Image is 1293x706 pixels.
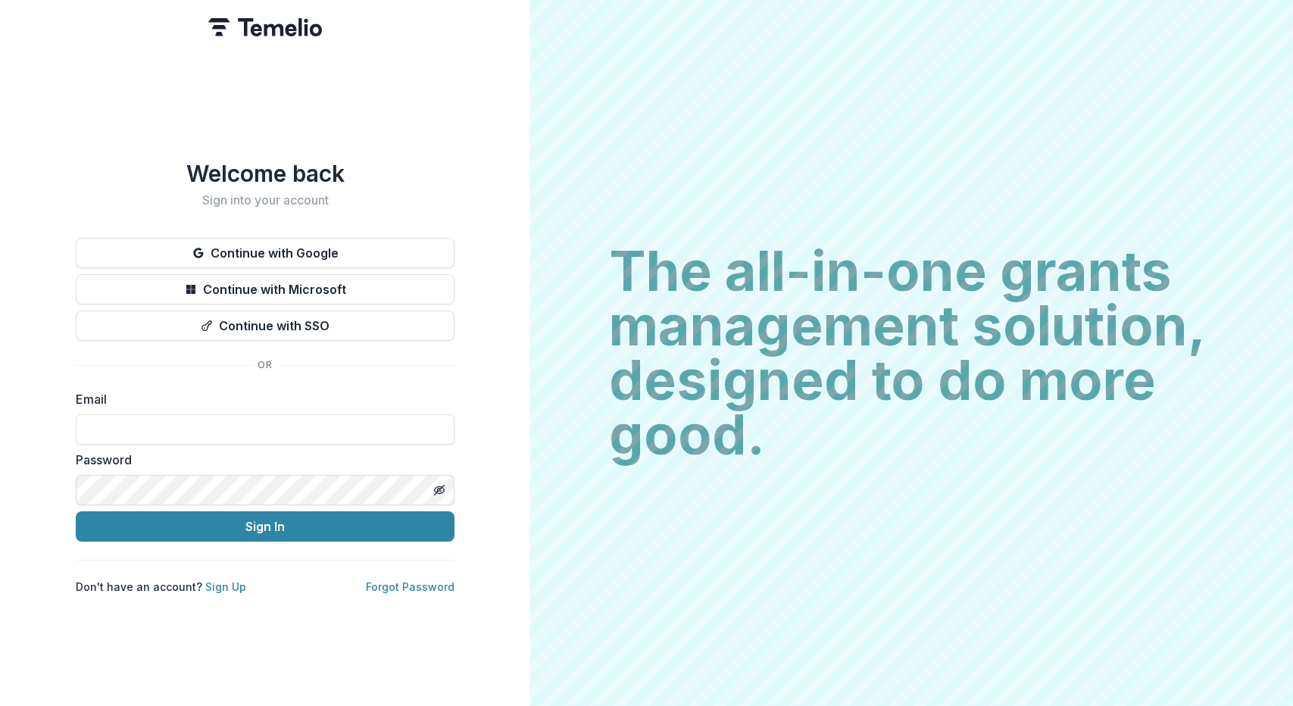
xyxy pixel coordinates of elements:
p: Don't have an account? [76,579,246,595]
img: Temelio [208,18,322,36]
h1: Welcome back [76,160,454,187]
a: Forgot Password [366,580,454,593]
h2: Sign into your account [76,193,454,208]
label: Email [76,390,445,408]
button: Continue with Google [76,238,454,268]
a: Sign Up [205,580,246,593]
label: Password [76,451,445,469]
button: Continue with SSO [76,311,454,341]
button: Continue with Microsoft [76,274,454,305]
button: Sign In [76,511,454,542]
button: Toggle password visibility [427,478,451,502]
